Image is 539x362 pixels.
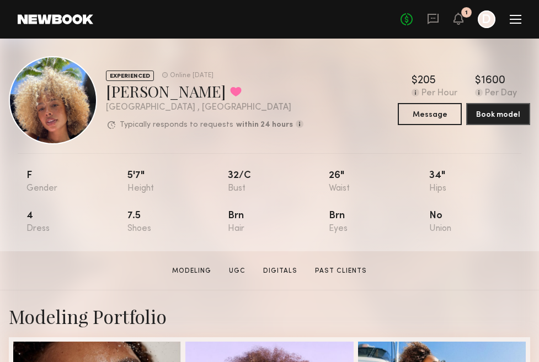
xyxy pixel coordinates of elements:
[26,211,127,234] div: 4
[311,266,371,276] a: Past Clients
[127,211,228,234] div: 7.5
[329,211,430,234] div: Brn
[168,266,216,276] a: Modeling
[236,121,293,129] b: within 24 hours
[475,75,481,87] div: $
[170,72,214,79] div: Online [DATE]
[225,266,250,276] a: UGC
[106,103,303,112] div: [GEOGRAPHIC_DATA] , [GEOGRAPHIC_DATA]
[478,10,495,28] a: D
[106,81,303,101] div: [PERSON_NAME]
[120,121,233,129] p: Typically responds to requests
[429,211,530,234] div: No
[412,75,418,87] div: $
[418,75,436,87] div: 205
[481,75,505,87] div: 1600
[9,304,530,328] div: Modeling Portfolio
[485,89,517,99] div: Per Day
[106,71,154,81] div: EXPERIENCED
[465,10,468,16] div: 1
[466,103,530,125] button: Book model
[26,171,127,193] div: F
[398,103,462,125] button: Message
[127,171,228,193] div: 5'7"
[228,171,329,193] div: 32/c
[259,266,302,276] a: Digitals
[421,89,457,99] div: Per Hour
[429,171,530,193] div: 34"
[228,211,329,234] div: Brn
[329,171,430,193] div: 26"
